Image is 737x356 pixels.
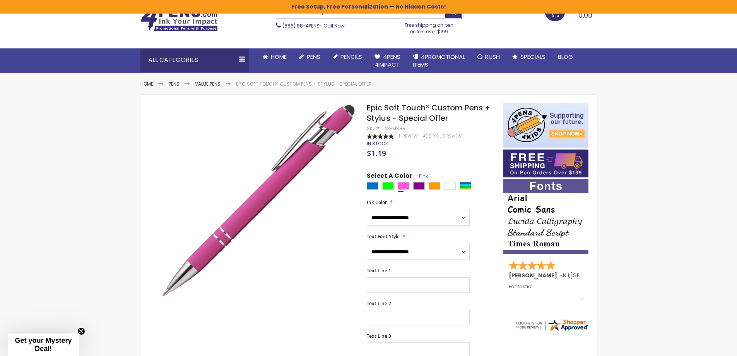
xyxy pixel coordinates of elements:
div: 100% [367,134,394,139]
a: Pens [293,48,327,65]
a: Pencils [327,48,368,65]
span: NJ [563,272,569,279]
div: Fantastic [509,284,584,301]
div: Assorted [460,182,471,190]
a: (888) 88-4PENS [282,22,320,29]
div: Orange [429,182,440,190]
span: $1.19 [367,148,386,158]
a: Value Pens [195,81,221,87]
img: custom-soft-touch-pens-brite-edition-with-stylus-pink_1_1_1.jpeg [156,102,357,303]
div: Purple [413,182,425,190]
span: Text Font Style [367,233,400,240]
span: Epic Soft Touch® Custom Pens + Stylus - Special Offer [367,102,490,124]
div: 4P-MS8b [384,126,405,132]
img: 4pens 4 kids [503,103,588,148]
div: Free shipping on pen orders over $199 [397,19,462,34]
span: Text Line 2 [367,300,391,307]
span: Rush [485,53,500,61]
strong: SKU [367,125,381,132]
a: Home [256,48,293,65]
span: Pink [412,173,428,179]
span: 4PROMOTIONAL ITEMS [413,53,465,69]
div: Blue Light [367,182,378,190]
div: All Categories [140,48,249,72]
span: 1 [399,133,400,139]
div: Lime Green [382,182,394,190]
span: Ink Color [367,199,387,206]
a: Home [140,81,153,87]
a: 4pens.com certificate URL [515,327,589,334]
li: Epic Soft Touch® Custom Pens + Stylus - Special Offer [236,81,372,87]
img: 4Pens Custom Pens and Promotional Products [140,7,218,31]
img: Free shipping on orders over $199 [503,150,588,177]
div: Availability [367,141,388,147]
span: 4Pens 4impact [374,53,400,69]
a: 4Pens4impact [368,48,407,74]
span: Specials [520,53,545,61]
div: Pink [398,182,409,190]
span: 0.00 [578,10,592,20]
a: Add Your Review [423,133,462,139]
span: Home [271,53,287,61]
span: Text Line 1 [367,267,391,274]
span: Pens [307,53,320,61]
div: White [444,182,456,190]
span: Get your Mystery Deal! [15,337,72,353]
img: 4pens.com widget logo [515,318,589,332]
a: Rush [471,48,506,65]
a: Specials [506,48,552,65]
a: Pens [169,81,180,87]
a: 4PROMOTIONALITEMS [407,48,471,74]
a: Blog [552,48,579,65]
button: Close teaser [77,327,85,335]
span: [GEOGRAPHIC_DATA] [570,272,627,279]
span: - , [560,272,627,279]
span: In stock [367,140,388,147]
span: Review [402,133,418,139]
span: Text Line 3 [367,333,391,339]
span: [PERSON_NAME] [509,272,560,279]
img: font-personalization-examples [503,179,588,254]
span: Pencils [340,53,362,61]
span: - Call Now! [282,22,345,29]
div: Get your Mystery Deal!Close teaser [8,334,79,356]
a: 1 Review [399,133,419,139]
span: Blog [558,53,573,61]
span: Select A Color [367,172,412,182]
